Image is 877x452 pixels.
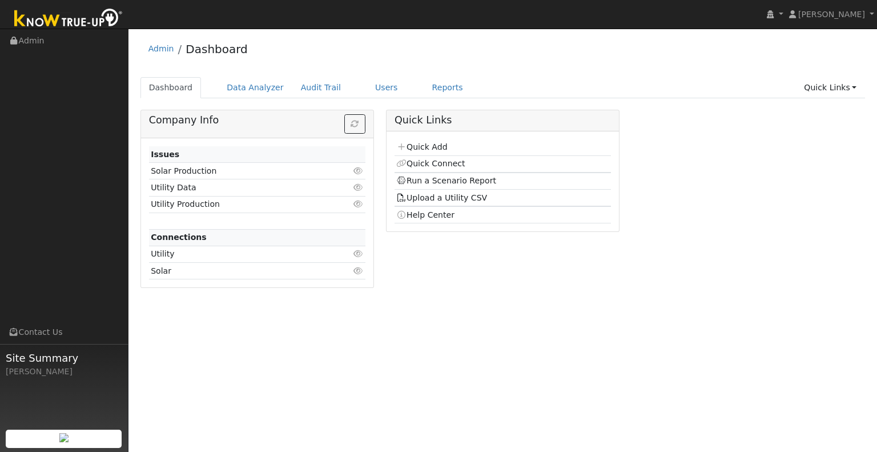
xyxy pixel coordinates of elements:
[353,267,364,275] i: Click to view
[396,210,454,219] a: Help Center
[292,77,349,98] a: Audit Trail
[151,233,207,242] strong: Connections
[396,159,465,168] a: Quick Connect
[149,196,331,213] td: Utility Production
[186,42,248,56] a: Dashboard
[6,350,122,366] span: Site Summary
[9,6,128,32] img: Know True-Up
[149,163,331,179] td: Solar Production
[396,142,447,151] a: Quick Add
[151,150,179,159] strong: Issues
[396,176,496,185] a: Run a Scenario Report
[395,114,611,126] h5: Quick Links
[353,167,364,175] i: Click to view
[140,77,202,98] a: Dashboard
[353,183,364,191] i: Click to view
[218,77,292,98] a: Data Analyzer
[6,366,122,378] div: [PERSON_NAME]
[149,114,365,126] h5: Company Info
[367,77,407,98] a: Users
[148,44,174,53] a: Admin
[59,433,69,442] img: retrieve
[353,250,364,258] i: Click to view
[149,179,331,196] td: Utility Data
[149,246,331,262] td: Utility
[353,200,364,208] i: Click to view
[149,263,331,279] td: Solar
[396,193,487,202] a: Upload a Utility CSV
[795,77,865,98] a: Quick Links
[798,10,865,19] span: [PERSON_NAME]
[424,77,472,98] a: Reports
